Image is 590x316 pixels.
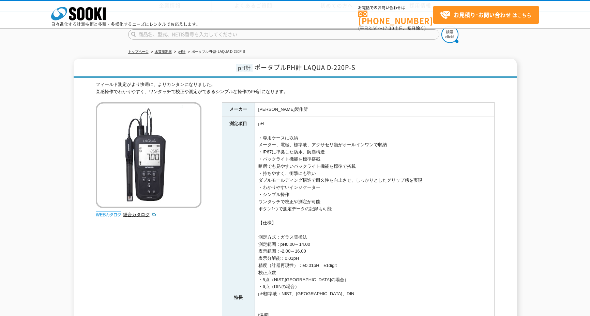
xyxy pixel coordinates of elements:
[128,29,439,40] input: 商品名、型式、NETIS番号を入力してください
[96,102,201,208] img: ポータブルPH計 LAQUA D-220P-S
[186,48,245,56] li: ポータブルPH計 LAQUA D-220P-S
[358,6,433,10] span: お電話でのお問い合わせは
[96,81,495,95] div: フィールド測定がより快適に、よりカンタンになりました。 直感操作でわかりやすく、ワンタッチで校正や測定ができるシンプルな操作のPH計になります。
[155,50,172,54] a: 水質測定器
[96,211,121,218] img: webカタログ
[222,117,255,131] th: 測定項目
[51,22,200,26] p: 日々進化する計測技術と多種・多様化するニーズにレンタルでお応えします。
[454,11,511,19] strong: お見積り･お問い合わせ
[358,11,433,25] a: [PHONE_NUMBER]
[123,212,156,217] a: 総合カタログ
[178,50,186,54] a: pH計
[358,25,426,31] span: (平日 ～ 土日、祝日除く)
[255,117,494,131] td: pH
[222,102,255,117] th: メーカー
[440,10,531,20] span: はこちら
[368,25,378,31] span: 8:50
[236,64,253,72] span: pH計
[255,102,494,117] td: [PERSON_NAME]製作所
[441,26,458,43] img: btn_search.png
[382,25,394,31] span: 17:30
[128,50,149,54] a: トップページ
[433,6,539,24] a: お見積り･お問い合わせはこちら
[254,63,355,72] span: ポータブルPH計 LAQUA D-220P-S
